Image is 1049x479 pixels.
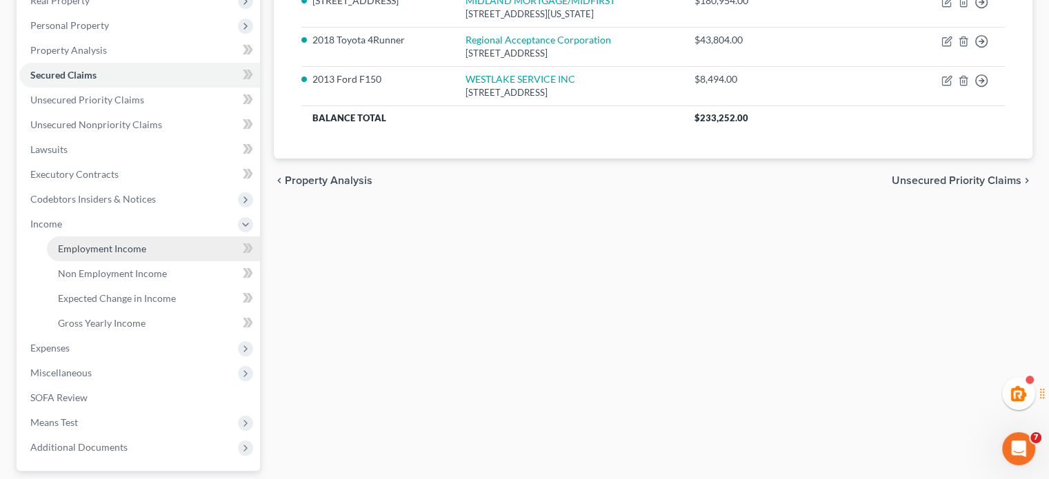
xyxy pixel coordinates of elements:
[466,73,575,85] a: WESTLAKE SERVICE INC
[312,33,443,47] li: 2018 Toyota 4Runner
[30,193,156,205] span: Codebtors Insiders & Notices
[19,112,260,137] a: Unsecured Nonpriority Claims
[285,175,372,186] span: Property Analysis
[58,292,176,304] span: Expected Change in Income
[30,416,78,428] span: Means Test
[30,143,68,155] span: Lawsuits
[312,72,443,86] li: 2013 Ford F150
[30,441,128,453] span: Additional Documents
[892,175,1032,186] button: Unsecured Priority Claims chevron_right
[1030,432,1041,443] span: 7
[30,119,162,130] span: Unsecured Nonpriority Claims
[466,34,611,45] a: Regional Acceptance Corporation
[58,243,146,254] span: Employment Income
[301,105,683,130] th: Balance Total
[47,286,260,311] a: Expected Change in Income
[274,175,372,186] button: chevron_left Property Analysis
[1021,175,1032,186] i: chevron_right
[47,236,260,261] a: Employment Income
[19,385,260,410] a: SOFA Review
[19,162,260,187] a: Executory Contracts
[58,317,146,329] span: Gross Yearly Income
[694,72,773,86] div: $8,494.00
[30,168,119,180] span: Executory Contracts
[30,44,107,56] span: Property Analysis
[30,69,97,81] span: Secured Claims
[58,267,167,279] span: Non Employment Income
[892,175,1021,186] span: Unsecured Priority Claims
[19,88,260,112] a: Unsecured Priority Claims
[466,86,672,99] div: [STREET_ADDRESS]
[694,112,748,123] span: $233,252.00
[694,33,773,47] div: $43,804.00
[274,175,285,186] i: chevron_left
[466,47,672,60] div: [STREET_ADDRESS]
[30,94,144,105] span: Unsecured Priority Claims
[1002,432,1035,465] iframe: Intercom live chat
[30,19,109,31] span: Personal Property
[30,367,92,378] span: Miscellaneous
[30,218,62,230] span: Income
[47,261,260,286] a: Non Employment Income
[19,137,260,162] a: Lawsuits
[30,391,88,403] span: SOFA Review
[19,38,260,63] a: Property Analysis
[47,311,260,336] a: Gross Yearly Income
[466,8,672,21] div: [STREET_ADDRESS][US_STATE]
[30,342,70,354] span: Expenses
[19,63,260,88] a: Secured Claims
